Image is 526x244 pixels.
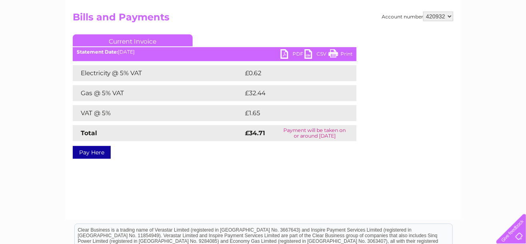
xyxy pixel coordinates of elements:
[73,105,243,121] td: VAT @ 5%
[73,49,357,55] div: [DATE]
[405,34,423,40] a: Energy
[77,49,118,55] b: Statement Date:
[382,12,453,21] div: Account number
[75,4,452,39] div: Clear Business is a trading name of Verastar Limited (registered in [GEOGRAPHIC_DATA] No. 3667643...
[428,34,452,40] a: Telecoms
[305,49,329,61] a: CSV
[245,129,265,137] strong: £34.71
[500,34,518,40] a: Log out
[73,146,111,159] a: Pay Here
[281,49,305,61] a: PDF
[243,65,338,81] td: £0.62
[73,85,243,101] td: Gas @ 5% VAT
[243,105,337,121] td: £1.65
[473,34,492,40] a: Contact
[73,65,243,81] td: Electricity @ 5% VAT
[81,129,97,137] strong: Total
[456,34,468,40] a: Blog
[375,4,430,14] a: 0333 014 3131
[273,125,357,141] td: Payment will be taken on or around [DATE]
[329,49,353,61] a: Print
[73,12,453,27] h2: Bills and Payments
[73,34,193,46] a: Current Invoice
[243,85,341,101] td: £32.44
[385,34,400,40] a: Water
[18,21,59,45] img: logo.png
